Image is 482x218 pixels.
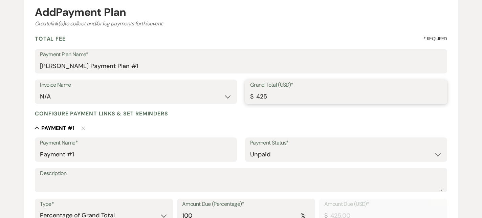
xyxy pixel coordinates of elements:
[324,199,442,209] label: Amount Due (USD)*
[35,35,65,42] h4: Total Fee
[40,199,168,209] label: Type*
[35,7,447,18] div: Add Payment Plan
[35,20,447,28] div: Create link(s) to collect and/or log payments for this event:
[250,138,442,148] label: Payment Status*
[250,92,253,101] div: $
[250,80,442,90] label: Grand Total (USD)*
[423,35,447,42] span: * Required
[40,80,232,90] label: Invoice Name
[41,125,74,132] h5: Payment # 1
[182,199,310,209] label: Amount Due (Percentage)*
[40,50,442,60] label: Payment Plan Name*
[40,138,232,148] label: Payment Name*
[35,125,74,131] button: Payment #1
[40,169,442,178] label: Description
[35,110,168,117] h4: Configure payment links & set reminders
